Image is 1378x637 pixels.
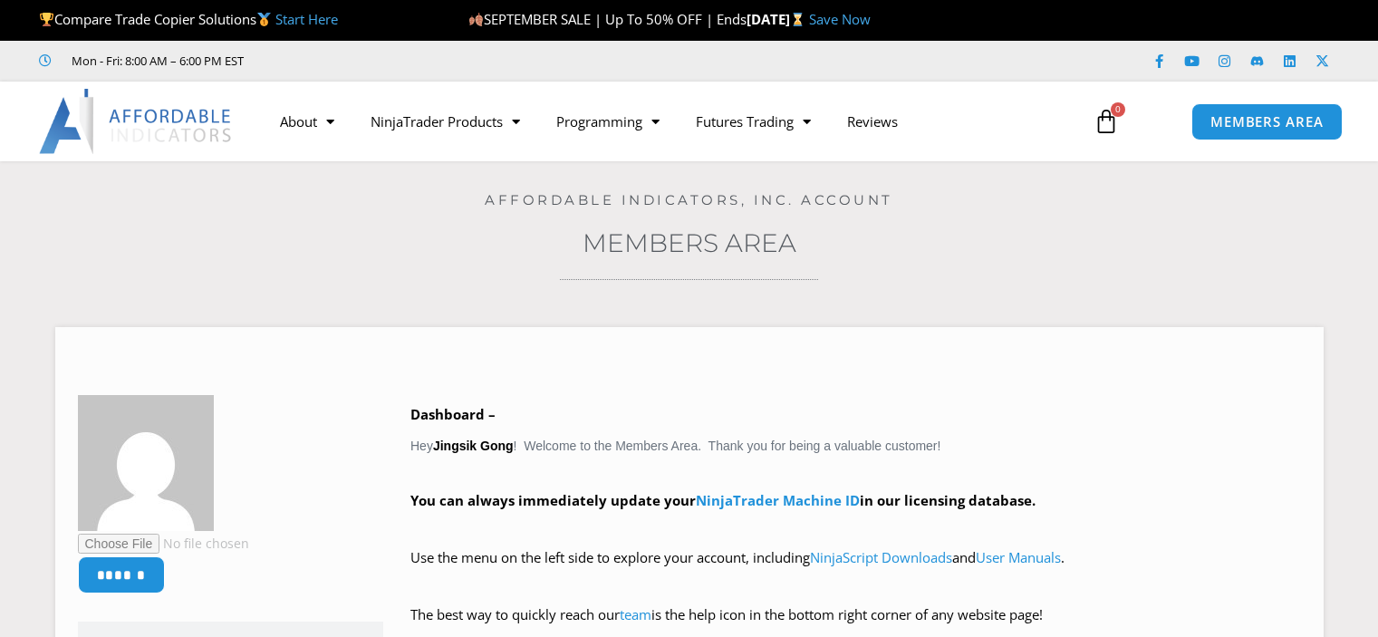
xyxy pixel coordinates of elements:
[262,101,1075,142] nav: Menu
[468,10,747,28] span: SEPTEMBER SALE | Up To 50% OFF | Ends
[696,491,860,509] a: NinjaTrader Machine ID
[829,101,916,142] a: Reviews
[1066,95,1146,148] a: 0
[352,101,538,142] a: NinjaTrader Products
[1111,102,1125,117] span: 0
[67,50,244,72] span: Mon - Fri: 8:00 AM – 6:00 PM EST
[39,89,234,154] img: LogoAI | Affordable Indicators – NinjaTrader
[410,491,1036,509] strong: You can always immediately update your in our licensing database.
[1210,115,1324,129] span: MEMBERS AREA
[257,13,271,26] img: 🥇
[433,439,514,453] strong: Jingsik Gong
[410,405,496,423] b: Dashboard –
[1191,103,1343,140] a: MEMBERS AREA
[620,605,651,623] a: team
[538,101,678,142] a: Programming
[747,10,809,28] strong: [DATE]
[269,52,541,70] iframe: Customer reviews powered by Trustpilot
[791,13,805,26] img: ⌛
[469,13,483,26] img: 🍂
[410,545,1301,596] p: Use the menu on the left side to explore your account, including and .
[40,13,53,26] img: 🏆
[583,227,796,258] a: Members Area
[39,10,338,28] span: Compare Trade Copier Solutions
[810,548,952,566] a: NinjaScript Downloads
[275,10,338,28] a: Start Here
[262,101,352,142] a: About
[809,10,871,28] a: Save Now
[976,548,1061,566] a: User Manuals
[678,101,829,142] a: Futures Trading
[485,191,893,208] a: Affordable Indicators, Inc. Account
[78,395,214,531] img: 3e961ded3c57598c38b75bad42f30339efeb9c3e633a926747af0a11817a7dee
